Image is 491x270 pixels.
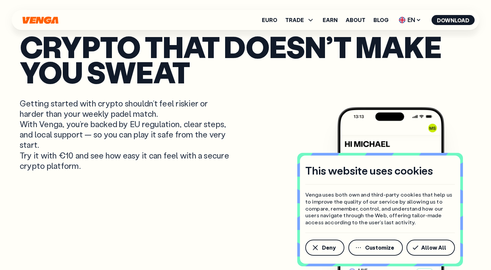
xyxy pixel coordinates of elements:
span: TRADE [285,17,304,23]
a: Blog [373,17,388,23]
p: Crypto that doesn’t make you sweat [20,34,471,85]
p: Getting started with crypto shouldn’t feel riskier or harder than your weekly padel match. With V... [20,98,231,171]
button: Download [432,15,475,25]
span: EN [396,15,424,25]
a: Earn [323,17,338,23]
button: Customize [348,240,403,256]
a: Euro [262,17,277,23]
button: Deny [305,240,344,256]
svg: Home [22,16,59,24]
p: Venga uses both own and third-party cookies that help us to improve the quality of our service by... [305,191,455,226]
button: Allow All [406,240,455,256]
span: Allow All [421,245,446,250]
img: flag-uk [399,17,405,23]
span: Deny [322,245,336,250]
a: About [346,17,365,23]
h4: This website uses cookies [305,164,433,178]
span: Customize [365,245,394,250]
span: TRADE [285,16,315,24]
